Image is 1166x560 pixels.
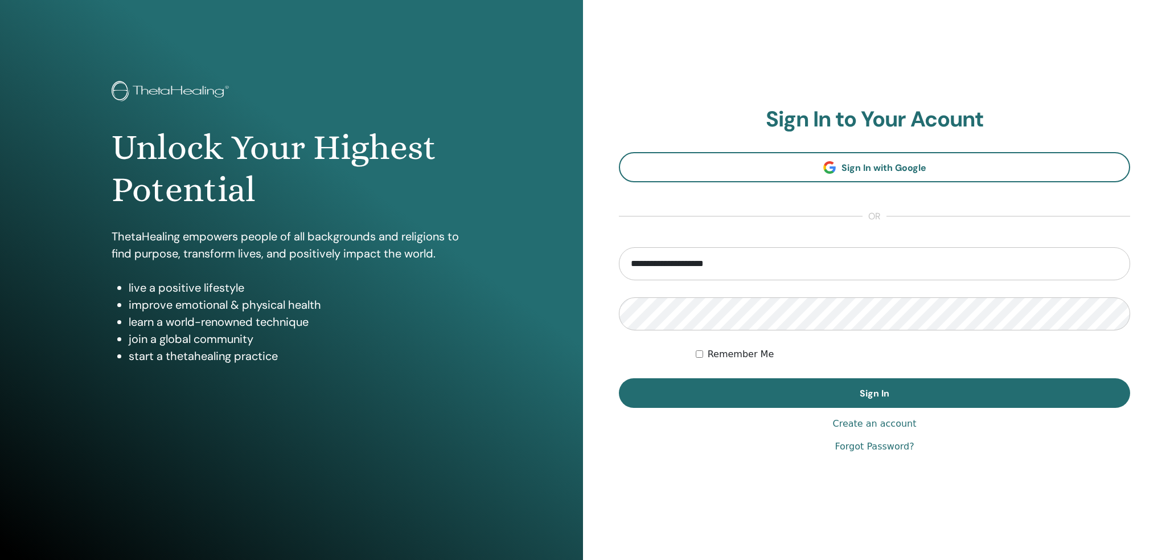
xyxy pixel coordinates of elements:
[708,348,774,361] label: Remember Me
[129,313,472,330] li: learn a world-renowned technique
[835,440,914,453] a: Forgot Password?
[619,107,1130,133] h2: Sign In to Your Acount
[696,348,1130,361] div: Keep me authenticated indefinitely or until I manually logout
[112,126,472,211] h1: Unlock Your Highest Potential
[112,228,472,262] p: ThetaHealing empowers people of all backgrounds and religions to find purpose, transform lives, a...
[841,162,926,174] span: Sign In with Google
[129,330,472,348] li: join a global community
[860,387,889,399] span: Sign In
[832,417,916,431] a: Create an account
[619,152,1130,182] a: Sign In with Google
[619,378,1130,408] button: Sign In
[863,210,886,223] span: or
[129,348,472,365] li: start a thetahealing practice
[129,279,472,296] li: live a positive lifestyle
[129,296,472,313] li: improve emotional & physical health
